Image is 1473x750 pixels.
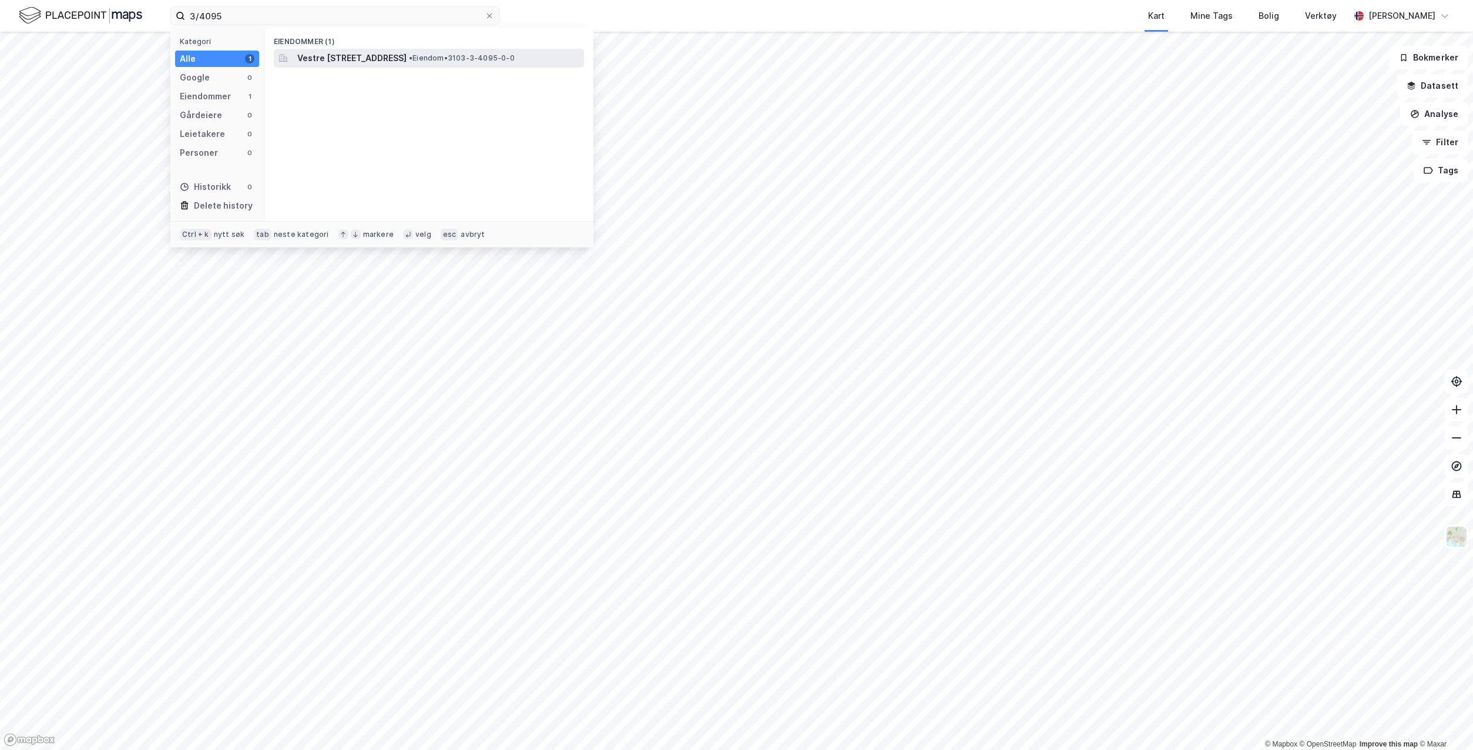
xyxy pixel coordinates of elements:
[1300,740,1357,748] a: OpenStreetMap
[461,230,485,239] div: avbryt
[1400,102,1468,126] button: Analyse
[1397,74,1468,98] button: Datasett
[245,73,254,82] div: 0
[1389,46,1468,69] button: Bokmerker
[274,230,329,239] div: neste kategori
[180,71,210,85] div: Google
[180,127,225,141] div: Leietakere
[19,5,142,26] img: logo.f888ab2527a4732fd821a326f86c7f29.svg
[1265,740,1297,748] a: Mapbox
[180,89,231,103] div: Eiendommer
[409,53,515,63] span: Eiendom • 3103-3-4095-0-0
[245,182,254,192] div: 0
[1414,694,1473,750] iframe: Chat Widget
[245,148,254,158] div: 0
[297,51,407,65] span: Vestre [STREET_ADDRESS]
[1360,740,1418,748] a: Improve this map
[1414,159,1468,182] button: Tags
[415,230,431,239] div: velg
[180,180,231,194] div: Historikk
[4,733,55,746] a: Mapbox homepage
[180,52,196,66] div: Alle
[214,230,245,239] div: nytt søk
[1412,130,1468,154] button: Filter
[441,229,459,240] div: esc
[245,111,254,120] div: 0
[245,129,254,139] div: 0
[194,199,253,213] div: Delete history
[1148,9,1165,23] div: Kart
[185,7,485,25] input: Søk på adresse, matrikkel, gårdeiere, leietakere eller personer
[1445,525,1468,548] img: Z
[409,53,412,62] span: •
[1190,9,1233,23] div: Mine Tags
[180,37,259,46] div: Kategori
[180,108,222,122] div: Gårdeiere
[1259,9,1279,23] div: Bolig
[245,92,254,101] div: 1
[1305,9,1337,23] div: Verktøy
[254,229,271,240] div: tab
[363,230,394,239] div: markere
[264,28,593,49] div: Eiendommer (1)
[1368,9,1435,23] div: [PERSON_NAME]
[180,146,218,160] div: Personer
[180,229,212,240] div: Ctrl + k
[245,54,254,63] div: 1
